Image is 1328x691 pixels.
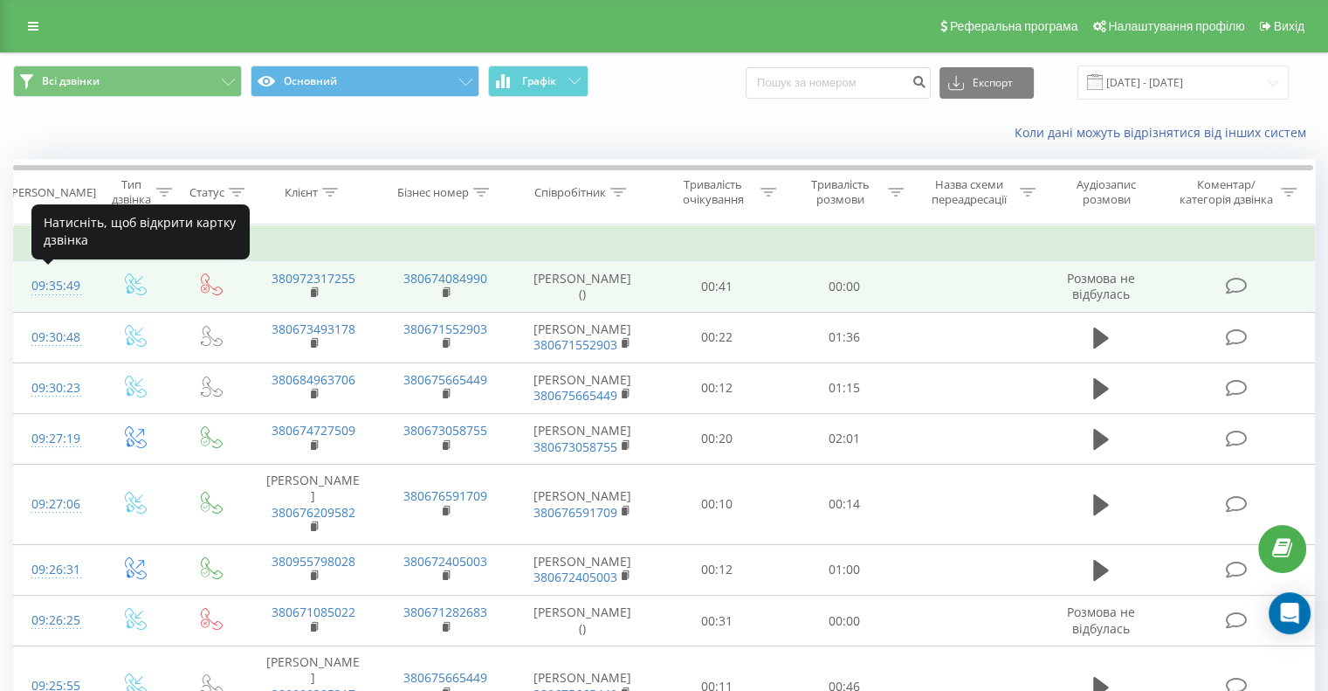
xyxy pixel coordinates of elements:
[31,371,78,405] div: 09:30:23
[403,371,487,388] a: 380675665449
[110,177,151,207] div: Тип дзвінка
[781,465,907,545] td: 00:14
[403,553,487,570] a: 380672405003
[1269,592,1311,634] div: Open Intercom Messenger
[272,422,355,439] a: 380674727509
[8,185,96,200] div: [PERSON_NAME]
[14,226,1315,261] td: Сьогодні
[272,553,355,570] a: 380955798028
[42,74,100,88] span: Всі дзвінки
[251,66,479,97] button: Основний
[272,270,355,287] a: 380972317255
[272,371,355,388] a: 380684963706
[403,487,487,504] a: 380676591709
[533,504,617,521] a: 380676591709
[781,363,907,413] td: 01:15
[654,261,781,312] td: 00:41
[512,544,654,595] td: [PERSON_NAME]
[403,669,487,686] a: 380675665449
[533,439,617,455] a: 380673058755
[781,312,907,363] td: 01:36
[781,261,907,312] td: 00:00
[512,261,654,312] td: [PERSON_NAME] ()
[189,185,224,200] div: Статус
[1067,270,1135,302] span: Розмова не відбулась
[654,544,781,595] td: 00:12
[654,413,781,464] td: 00:20
[796,177,884,207] div: Тривалість розмови
[654,465,781,545] td: 00:10
[654,312,781,363] td: 00:22
[272,504,355,521] a: 380676209582
[512,413,654,464] td: [PERSON_NAME]
[1274,19,1304,33] span: Вихід
[781,413,907,464] td: 02:01
[285,185,318,200] div: Клієнт
[31,422,78,456] div: 09:27:19
[654,363,781,413] td: 00:12
[512,312,654,363] td: [PERSON_NAME]
[924,177,1015,207] div: Назва схеми переадресації
[512,363,654,413] td: [PERSON_NAME]
[746,67,931,99] input: Пошук за номером
[1056,177,1158,207] div: Аудіозапис розмови
[397,185,469,200] div: Бізнес номер
[654,596,781,646] td: 00:31
[533,336,617,353] a: 380671552903
[522,75,556,87] span: Графік
[512,465,654,545] td: [PERSON_NAME]
[533,569,617,585] a: 380672405003
[31,553,78,587] div: 09:26:31
[31,204,250,259] div: Натисніть, щоб відкрити картку дзвінка
[13,66,242,97] button: Всі дзвінки
[247,465,379,545] td: [PERSON_NAME]
[272,321,355,337] a: 380673493178
[534,185,606,200] div: Співробітник
[1067,604,1135,636] span: Розмова не відбулась
[403,604,487,620] a: 380671282683
[31,487,78,522] div: 09:27:06
[1015,124,1315,141] a: Коли дані можуть відрізнятися вiд інших систем
[31,321,78,355] div: 09:30:48
[31,269,78,303] div: 09:35:49
[1174,177,1276,207] div: Коментар/категорія дзвінка
[31,604,78,638] div: 09:26:25
[403,422,487,439] a: 380673058755
[512,596,654,646] td: [PERSON_NAME] ()
[670,177,757,207] div: Тривалість очікування
[272,604,355,620] a: 380671085022
[533,387,617,404] a: 380675665449
[403,321,487,337] a: 380671552903
[781,596,907,646] td: 00:00
[403,270,487,287] a: 380674084990
[939,67,1034,99] button: Експорт
[488,66,588,97] button: Графік
[1108,19,1244,33] span: Налаштування профілю
[950,19,1078,33] span: Реферальна програма
[781,544,907,595] td: 01:00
